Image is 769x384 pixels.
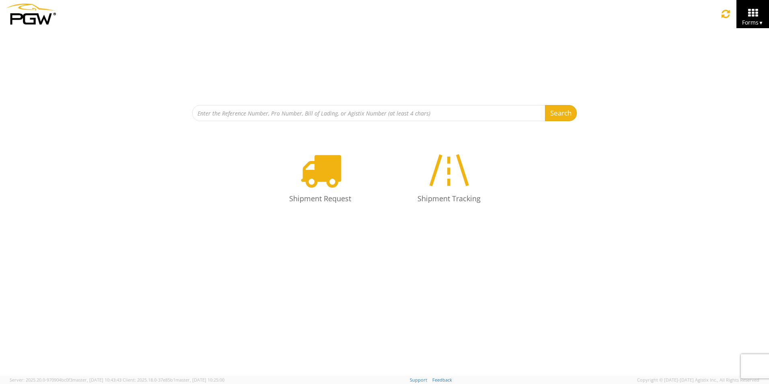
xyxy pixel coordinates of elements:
[6,4,56,25] img: pgw-form-logo-1aaa8060b1cc70fad034.png
[389,141,509,215] a: Shipment Tracking
[123,377,224,383] span: Client: 2025.18.0-37e85b1
[742,19,763,26] span: Forms
[432,377,452,383] a: Feedback
[397,195,501,203] h4: Shipment Tracking
[268,195,372,203] h4: Shipment Request
[192,105,545,121] input: Enter the Reference Number, Pro Number, Bill of Lading, or Agistix Number (at least 4 chars)
[637,377,759,383] span: Copyright © [DATE]-[DATE] Agistix Inc., All Rights Reserved
[545,105,577,121] button: Search
[175,377,224,383] span: master, [DATE] 10:25:00
[260,141,380,215] a: Shipment Request
[10,377,121,383] span: Server: 2025.20.0-970904bc0f3
[72,377,121,383] span: master, [DATE] 10:43:43
[410,377,427,383] a: Support
[759,19,763,26] span: ▼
